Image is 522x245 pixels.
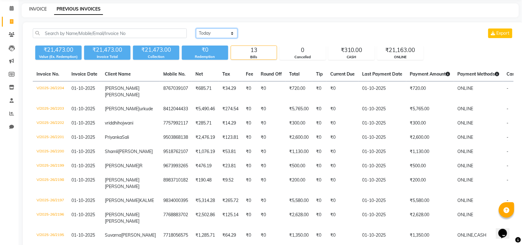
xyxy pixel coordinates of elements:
[285,159,312,173] td: ₹500.00
[160,194,192,208] td: 9834000395
[327,208,359,228] td: ₹0
[257,173,285,194] td: ₹0
[312,228,327,243] td: ₹0
[219,173,242,194] td: ₹9.52
[359,228,406,243] td: 01-10-2025
[160,145,192,159] td: 9518762107
[242,145,257,159] td: ₹0
[121,232,156,238] span: [PERSON_NAME]
[327,116,359,130] td: ₹0
[406,102,454,116] td: ₹5,765.00
[160,102,192,116] td: 8412044433
[488,28,512,38] button: Export
[163,71,186,77] span: Mobile No.
[219,81,242,102] td: ₹34.29
[458,134,473,140] span: ONLINE
[71,106,95,112] span: 01-10-2025
[327,173,359,194] td: ₹0
[118,120,133,126] span: hojwani
[105,134,122,140] span: Priyanka
[219,145,242,159] td: ₹53.81
[105,218,139,224] span: [PERSON_NAME]
[242,81,257,102] td: ₹0
[71,134,95,140] span: 01-10-2025
[71,212,95,217] span: 01-10-2025
[406,81,454,102] td: ₹720.00
[327,130,359,145] td: ₹0
[359,208,406,228] td: 01-10-2025
[192,81,219,102] td: ₹685.71
[84,46,130,54] div: ₹21,473.00
[312,173,327,194] td: ₹0
[160,228,192,243] td: 7718056575
[242,194,257,208] td: ₹0
[280,46,326,55] div: 0
[160,173,192,194] td: 8983710182
[285,208,312,228] td: ₹2,628.00
[133,54,179,59] div: Collection
[192,159,219,173] td: ₹476.19
[329,55,374,60] div: CASH
[105,120,118,126] span: vriddhi
[105,71,131,77] span: Client Name
[406,208,454,228] td: ₹2,628.00
[458,106,473,112] span: ONLINE
[192,130,219,145] td: ₹2,476.19
[105,232,121,238] span: Suvarna
[231,55,277,60] div: Bills
[33,145,68,159] td: V/2025-26/2200
[122,134,129,140] span: Sali
[285,81,312,102] td: ₹720.00
[192,145,219,159] td: ₹1,076.19
[192,194,219,208] td: ₹5,314.28
[359,116,406,130] td: 01-10-2025
[285,173,312,194] td: ₹200.00
[257,116,285,130] td: ₹0
[105,163,139,168] span: [PERSON_NAME]
[54,4,103,15] a: PREVIOUS INVOICES
[33,28,187,38] input: Search by Name/Mobile/Email/Invoice No
[160,208,192,228] td: 7768883702
[118,149,153,154] span: [PERSON_NAME]
[406,173,454,194] td: ₹200.00
[192,208,219,228] td: ₹2,502.86
[261,71,282,77] span: Round Off
[458,71,499,77] span: Payment Methods
[507,198,509,203] span: -
[33,81,68,102] td: V/2025-26/2204
[71,232,95,238] span: 01-10-2025
[246,71,253,77] span: Fee
[507,106,509,112] span: -
[312,145,327,159] td: ₹0
[507,134,509,140] span: -
[458,232,474,238] span: ONLINE,
[359,173,406,194] td: 01-10-2025
[219,116,242,130] td: ₹14.29
[312,102,327,116] td: ₹0
[406,130,454,145] td: ₹2,600.00
[507,177,509,183] span: -
[33,173,68,194] td: V/2025-26/2198
[316,71,323,77] span: Tip
[257,130,285,145] td: ₹0
[139,106,153,112] span: urkude
[327,102,359,116] td: ₹0
[359,159,406,173] td: 01-10-2025
[105,85,139,91] span: [PERSON_NAME]
[192,228,219,243] td: ₹1,285.71
[192,173,219,194] td: ₹190.48
[182,54,228,59] div: Redemption
[71,198,95,203] span: 01-10-2025
[242,116,257,130] td: ₹0
[458,85,473,91] span: ONLINE
[497,30,510,36] span: Export
[406,228,454,243] td: ₹1,350.00
[219,102,242,116] td: ₹274.54
[359,81,406,102] td: 01-10-2025
[71,85,95,91] span: 01-10-2025
[231,46,277,55] div: 13
[219,159,242,173] td: ₹23.81
[242,159,257,173] td: ₹0
[35,54,82,59] div: Value (Ex. Redemption)
[71,163,95,168] span: 01-10-2025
